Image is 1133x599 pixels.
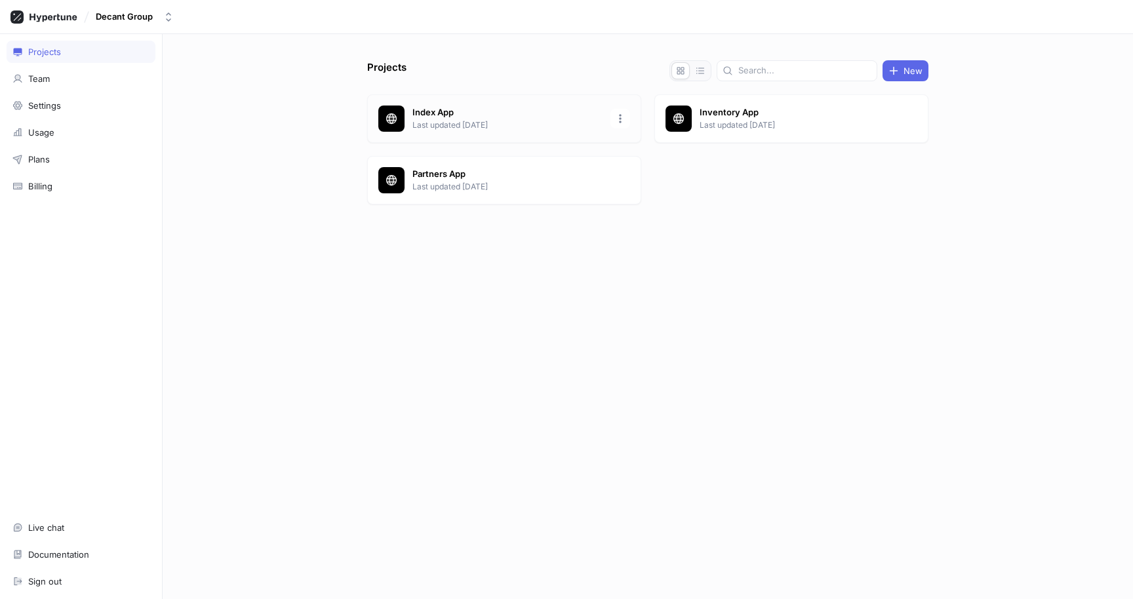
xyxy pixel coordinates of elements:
p: Index App [412,106,603,119]
div: Usage [28,127,54,138]
a: Billing [7,175,155,197]
input: Search... [738,64,871,77]
p: Last updated [DATE] [700,119,890,131]
p: Projects [367,60,407,81]
a: Projects [7,41,155,63]
span: New [904,67,923,75]
div: Team [28,73,50,84]
a: Settings [7,94,155,117]
div: Sign out [28,576,62,587]
div: Decant Group [96,11,153,22]
a: Plans [7,148,155,170]
button: New [883,60,928,81]
div: Live chat [28,522,64,533]
div: Plans [28,154,50,164]
div: Billing [28,181,52,191]
div: Projects [28,47,61,57]
button: Decant Group [90,6,179,28]
p: Partners App [412,168,603,181]
div: Settings [28,100,61,111]
p: Last updated [DATE] [412,181,603,193]
p: Inventory App [700,106,890,119]
div: Documentation [28,549,89,560]
p: Last updated [DATE] [412,119,603,131]
a: Team [7,68,155,90]
a: Documentation [7,543,155,566]
a: Usage [7,121,155,144]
